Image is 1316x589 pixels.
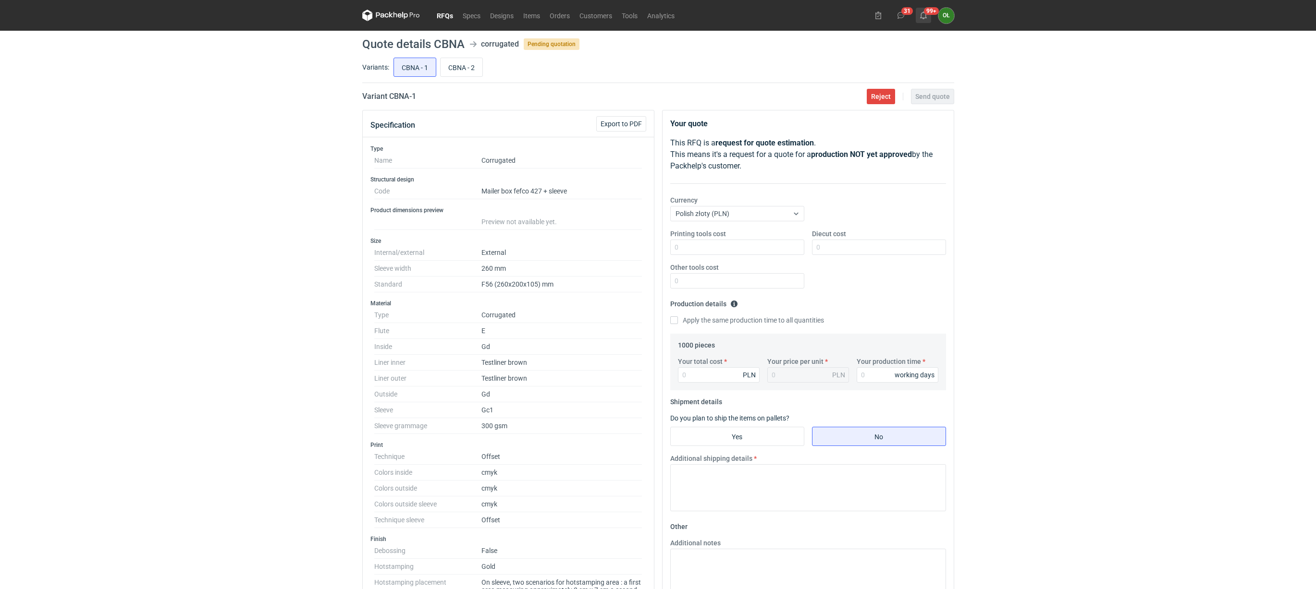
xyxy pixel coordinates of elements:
dt: Liner outer [374,371,481,386]
strong: Your quote [670,119,708,128]
label: Printing tools cost [670,229,726,239]
span: Preview not available yet. [481,218,557,226]
dt: Technique sleeve [374,512,481,528]
dd: Testliner brown [481,371,642,386]
button: 99+ [916,8,931,23]
span: Pending quotation [524,38,579,50]
dt: Sleeve [374,402,481,418]
h3: Finish [370,535,646,543]
h3: Type [370,145,646,153]
dd: Gd [481,339,642,355]
dd: False [481,543,642,559]
strong: request for quote estimation [715,138,814,147]
dt: Flute [374,323,481,339]
label: CBNA - 2 [440,58,483,77]
dt: Code [374,183,481,199]
input: 0 [857,367,938,383]
label: CBNA - 1 [394,58,436,77]
label: Currency [670,195,698,205]
span: Polish złoty (PLN) [676,210,729,217]
dd: Corrugated [481,307,642,323]
dd: Offset [481,512,642,528]
input: 0 [670,240,804,255]
dt: Standard [374,276,481,292]
span: Export to PDF [601,120,642,127]
h3: Material [370,300,646,307]
label: Additional notes [670,538,721,548]
button: Reject [867,89,895,104]
dd: Offset [481,449,642,465]
a: Designs [485,10,518,21]
dt: Technique [374,449,481,465]
dt: Internal/external [374,245,481,261]
input: 0 [670,273,804,288]
dt: Sleeve width [374,261,481,276]
dd: Gc1 [481,402,642,418]
dt: Name [374,153,481,168]
dd: External [481,245,642,261]
div: corrugated [481,38,519,50]
a: Orders [545,10,575,21]
h3: Size [370,237,646,245]
label: Yes [670,427,804,446]
h1: Quote details CBNA [362,38,465,50]
a: Customers [575,10,617,21]
h2: Variant CBNA - 1 [362,91,416,102]
h3: Print [370,441,646,449]
a: Items [518,10,545,21]
label: Do you plan to ship the items on pallets? [670,414,789,422]
h3: Structural design [370,176,646,183]
dd: cmyk [481,496,642,512]
svg: Packhelp Pro [362,10,420,21]
dd: cmyk [481,465,642,481]
label: Diecut cost [812,229,846,239]
dd: F56 (260x200x105) mm [481,276,642,292]
dt: Outside [374,386,481,402]
dd: 260 mm [481,261,642,276]
label: Your price per unit [767,357,824,366]
dt: Sleeve grammage [374,418,481,434]
div: working days [895,370,935,380]
dt: Hotstamping [374,559,481,575]
span: Send quote [915,93,950,100]
a: RFQs [432,10,458,21]
strong: production NOT yet approved [811,150,912,159]
input: 0 [678,367,760,383]
dt: Liner inner [374,355,481,371]
label: Other tools cost [670,263,719,272]
dt: Debossing [374,543,481,559]
dd: cmyk [481,481,642,496]
label: Apply the same production time to all quantities [670,315,824,325]
button: Specification [370,114,415,137]
div: Olga Łopatowicz [938,8,954,24]
dd: 300 gsm [481,418,642,434]
dd: Gold [481,559,642,575]
dd: Gd [481,386,642,402]
dt: Type [374,307,481,323]
dt: Inside [374,339,481,355]
button: Export to PDF [596,116,646,132]
button: 31 [893,8,909,23]
button: OŁ [938,8,954,24]
p: This RFQ is a . This means it's a request for a quote for a by the Packhelp's customer. [670,137,946,172]
label: Additional shipping details [670,454,752,463]
dd: Mailer box fefco 427 + sleeve [481,183,642,199]
dd: Testliner brown [481,355,642,371]
a: Tools [617,10,642,21]
label: Your total cost [678,357,723,366]
label: Your production time [857,357,921,366]
legend: Other [670,519,688,530]
legend: Shipment details [670,394,722,406]
input: 0 [812,240,946,255]
div: PLN [832,370,845,380]
legend: Production details [670,296,738,308]
a: Analytics [642,10,679,21]
label: No [812,427,946,446]
dt: Colors outside sleeve [374,496,481,512]
legend: 1000 pieces [678,337,715,349]
a: Specs [458,10,485,21]
dd: Corrugated [481,153,642,168]
label: Variants: [362,62,389,72]
button: Send quote [911,89,954,104]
